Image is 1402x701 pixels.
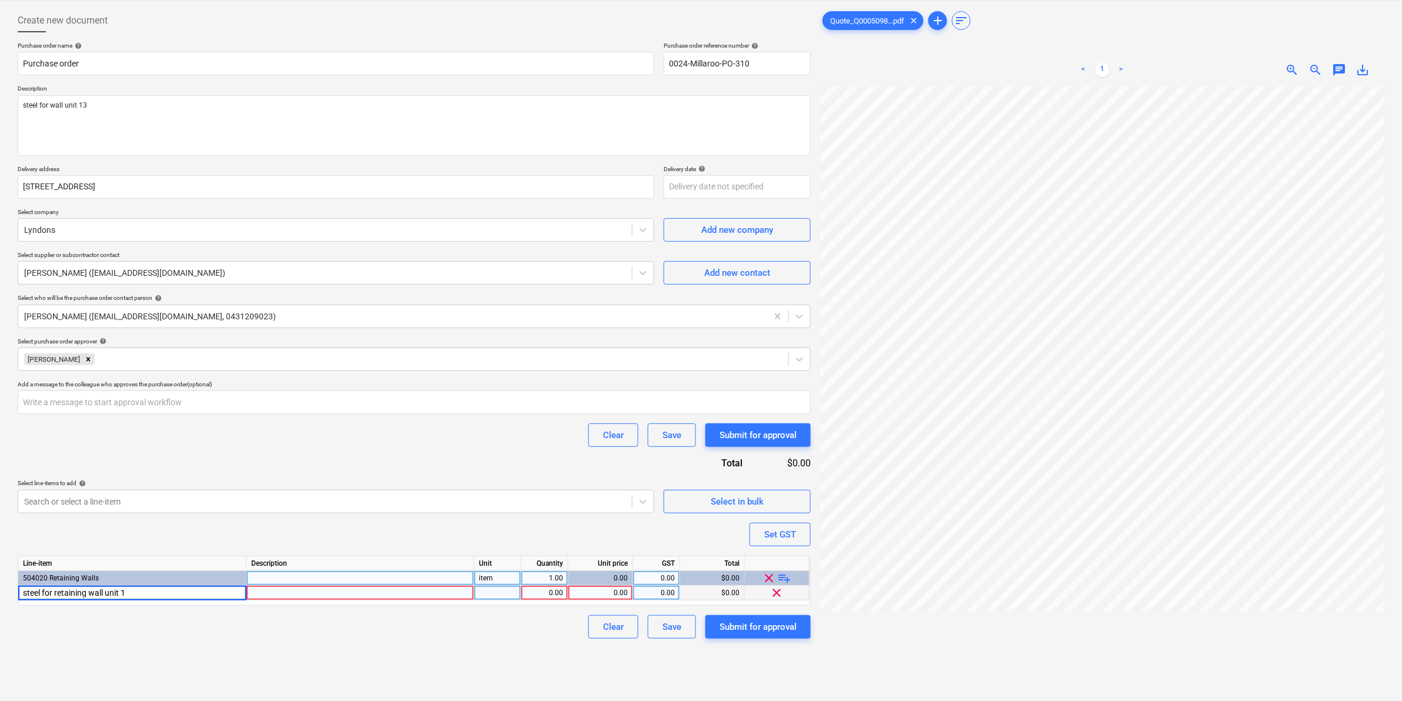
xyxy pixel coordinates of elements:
span: zoom_in [1286,63,1300,77]
p: Select company [18,208,654,218]
span: clear [907,14,921,28]
div: [PERSON_NAME] [24,353,82,365]
div: Line-item [18,556,247,571]
div: Quote_Q0005098...pdf [822,11,924,30]
a: Next page [1114,63,1128,77]
span: save_alt [1356,63,1370,77]
span: clear [762,571,777,585]
div: 0.00 [638,586,675,600]
span: help [152,295,162,302]
div: Add new company [701,222,773,238]
span: zoom_out [1309,63,1323,77]
span: clear [770,586,784,600]
div: 0.00 [573,586,628,600]
div: 0.00 [573,571,628,586]
button: Clear [588,615,638,639]
div: Select line-items to add [18,479,654,487]
div: $0.00 [680,586,745,600]
a: Page 1 is your current page [1095,63,1110,77]
input: Write a message to start approval workflow [18,390,811,414]
div: Description [247,556,474,571]
div: Purchase order name [18,42,654,49]
button: Submit for approval [705,423,811,447]
div: Delivery date [664,165,811,173]
span: playlist_add [778,571,792,585]
div: $0.00 [680,571,745,586]
div: Select who will be the purchase order contact person [18,294,811,302]
button: Submit for approval [705,615,811,639]
span: Quote_Q0005098...pdf [823,16,911,25]
div: GST [633,556,680,571]
div: Clear [603,428,624,443]
button: Clear [588,423,638,447]
div: Submit for approval [720,428,797,443]
p: Select supplier or subcontractor contact [18,251,654,261]
span: help [97,338,106,345]
div: Add a message to the colleague who approves the purchase order (optional) [18,380,811,388]
div: Purchase order reference number [664,42,811,49]
div: Unit price [568,556,633,571]
div: Save [662,619,681,635]
button: Save [648,423,696,447]
span: help [76,480,86,487]
div: Total [658,456,761,470]
button: Add new contact [664,261,811,285]
span: help [72,42,82,49]
button: Add new company [664,218,811,242]
div: $0.00 [762,456,811,470]
span: help [749,42,758,49]
div: Clear [603,619,624,635]
div: 0.00 [526,586,563,600]
div: Select in bulk [711,494,764,509]
button: Select in bulk [664,490,811,513]
div: Set GST [764,527,796,542]
input: Order number [664,52,811,75]
span: sort [954,14,968,28]
input: Delivery address [18,175,654,199]
div: Total [680,556,745,571]
div: Remove Billy Campbell [82,353,95,365]
div: Submit for approval [720,619,797,635]
span: 504020 Retaining Walls [23,574,99,582]
div: 0.00 [638,571,675,586]
span: Create new document [18,14,108,28]
div: Select purchase order approver [18,338,811,345]
span: chat [1333,63,1347,77]
textarea: steel for wall unit 13 [18,95,811,156]
div: 1.00 [526,571,563,586]
div: Add new contact [704,265,770,281]
span: add [931,14,945,28]
a: Previous page [1077,63,1091,77]
div: Save [662,428,681,443]
button: Set GST [750,523,811,546]
input: Delivery date not specified [664,175,811,199]
button: Save [648,615,696,639]
p: Description [18,85,811,95]
div: item [474,571,521,586]
span: help [696,165,705,172]
p: Delivery address [18,165,654,175]
div: Unit [474,556,521,571]
input: Document name [18,52,654,75]
div: Quantity [521,556,568,571]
